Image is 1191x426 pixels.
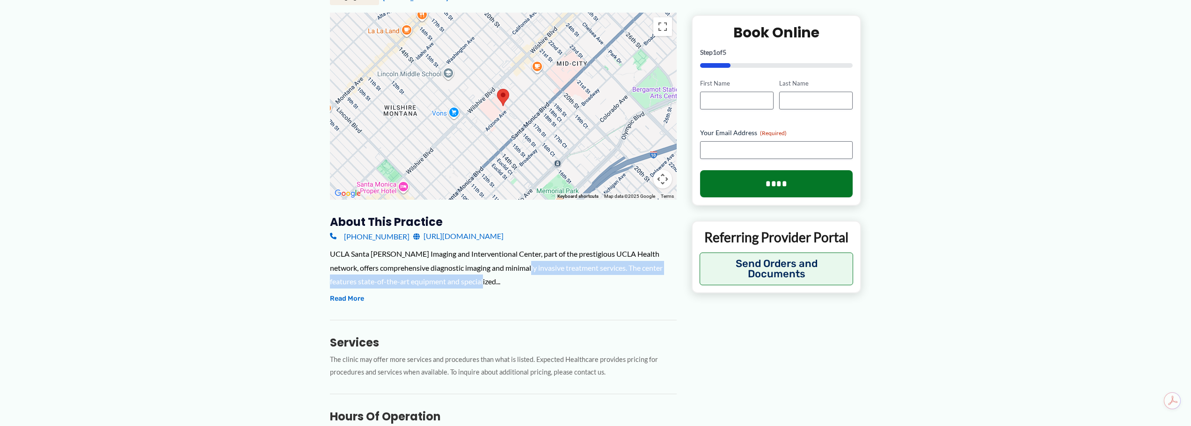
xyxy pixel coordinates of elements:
p: Referring Provider Portal [700,229,854,245]
h3: About this practice [330,215,677,229]
button: Read More [330,293,364,304]
label: Your Email Address [700,128,853,137]
h3: Hours of Operation [330,409,677,424]
p: Step of [700,49,853,56]
div: UCLA Santa [PERSON_NAME] Imaging and Interventional Center, part of the prestigious UCLA Health n... [330,247,677,289]
button: Send Orders and Documents [700,253,854,285]
button: Keyboard shortcuts [557,193,599,200]
p: The clinic may offer more services and procedures than what is listed. Expected Healthcare provid... [330,354,677,379]
a: [URL][DOMAIN_NAME] [413,229,504,243]
label: Last Name [779,79,853,88]
span: Map data ©2025 Google [604,194,655,199]
button: Toggle fullscreen view [653,17,672,36]
a: Terms (opens in new tab) [661,194,674,199]
label: First Name [700,79,774,88]
span: (Required) [760,130,787,137]
h3: Services [330,335,677,350]
a: Open this area in Google Maps (opens a new window) [332,188,363,200]
a: [PHONE_NUMBER] [330,229,409,243]
h2: Book Online [700,23,853,42]
img: Google [332,188,363,200]
span: 1 [713,48,716,56]
span: 5 [723,48,726,56]
button: Map camera controls [653,170,672,188]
